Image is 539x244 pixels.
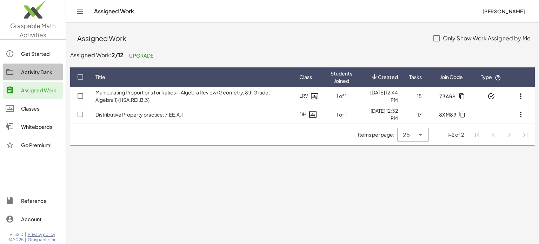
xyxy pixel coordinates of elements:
nav: Pagination Navigation [470,127,533,143]
span: Graspable Math Activities [10,22,56,39]
span: Join Code [440,73,463,81]
td: [DATE] 12:32 PM [358,105,404,124]
a: Privacy policy [28,232,58,237]
div: Classes [21,104,60,113]
div: Assigned Work [21,86,60,94]
td: [DATE] 12:44 PM [358,87,404,105]
span: Tasks [409,73,422,81]
div: Get Started [21,50,60,58]
div: Activity Bank [21,68,60,76]
div: Assigned Work [77,33,426,43]
span: Upgrade [129,52,154,59]
span: Title [95,73,105,81]
span: 8XM89 [439,111,456,118]
span: Created [378,73,398,81]
a: Distributive Property practice; 7.EE.A.1 [95,111,183,118]
td: 1 of 1 [325,105,358,124]
a: Classes [3,100,63,117]
button: [PERSON_NAME] [477,5,531,18]
span: Students Joined [331,70,352,85]
span: | [25,232,26,237]
td: DH [294,105,325,124]
a: Account [3,211,63,227]
a: Assigned Work [3,82,63,99]
span: [PERSON_NAME] [482,8,525,14]
a: Get Started [3,45,63,62]
a: Reference [3,192,63,209]
span: Class [299,73,312,81]
span: 25 [403,131,410,139]
button: 73ARS [434,90,469,103]
span: 2/12 [112,51,124,59]
a: Manipulating Proportions for Ratios--Algebra Review (Geometry, 8th Grade, Algebra 1) (HSA.REI.B.3) [95,89,270,103]
p: Assigned Work: [70,50,535,62]
span: Graspable, Inc. [28,237,58,243]
td: 15 [404,87,427,105]
div: Account [21,215,60,223]
span: Items per page: [358,131,397,138]
span: © 2025 [8,237,24,243]
a: Upgrade [124,49,159,62]
button: Toggle navigation [74,6,86,17]
div: Go Premium! [21,141,60,149]
button: 8XM89 [433,108,470,121]
span: | [25,237,26,243]
td: 17 [404,105,427,124]
td: 1 of 1 [325,87,358,105]
div: Whiteboards [21,123,60,131]
span: 73ARS [439,93,456,99]
div: Reference [21,197,60,205]
label: Only Show Work Assigned by Me [443,30,531,47]
td: LRV [294,87,325,105]
a: Activity Bank [3,64,63,80]
div: 1-2 of 2 [447,131,464,138]
span: Type [481,74,501,80]
span: v1.32.0 [10,232,24,237]
a: Whiteboards [3,118,63,135]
